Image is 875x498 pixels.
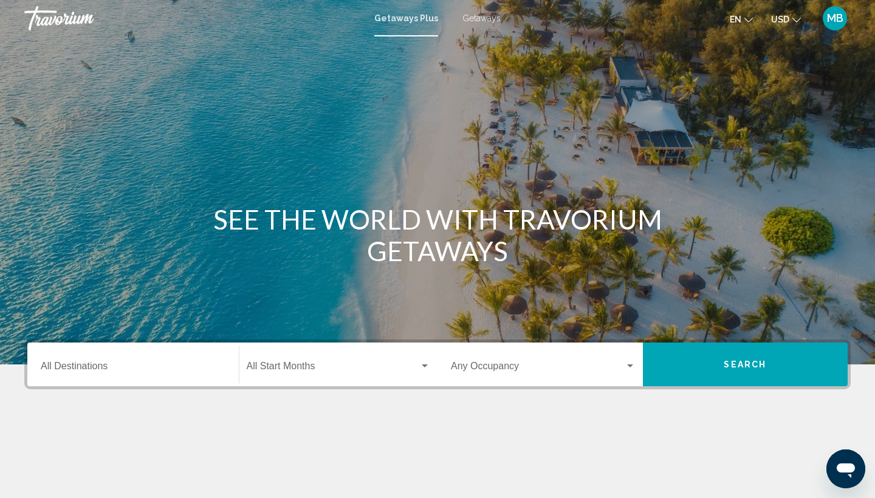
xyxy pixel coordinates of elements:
[819,5,851,31] button: User Menu
[730,15,741,24] span: en
[374,13,438,23] a: Getaways Plus
[643,343,848,386] button: Search
[827,12,843,24] span: MB
[771,15,789,24] span: USD
[724,360,766,370] span: Search
[27,343,848,386] div: Search widget
[462,13,501,23] a: Getaways
[24,6,362,30] a: Travorium
[210,203,665,267] h1: SEE THE WORLD WITH TRAVORIUM GETAWAYS
[730,10,753,28] button: Change language
[771,10,801,28] button: Change currency
[826,449,865,488] iframe: Кнопка запуска окна обмена сообщениями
